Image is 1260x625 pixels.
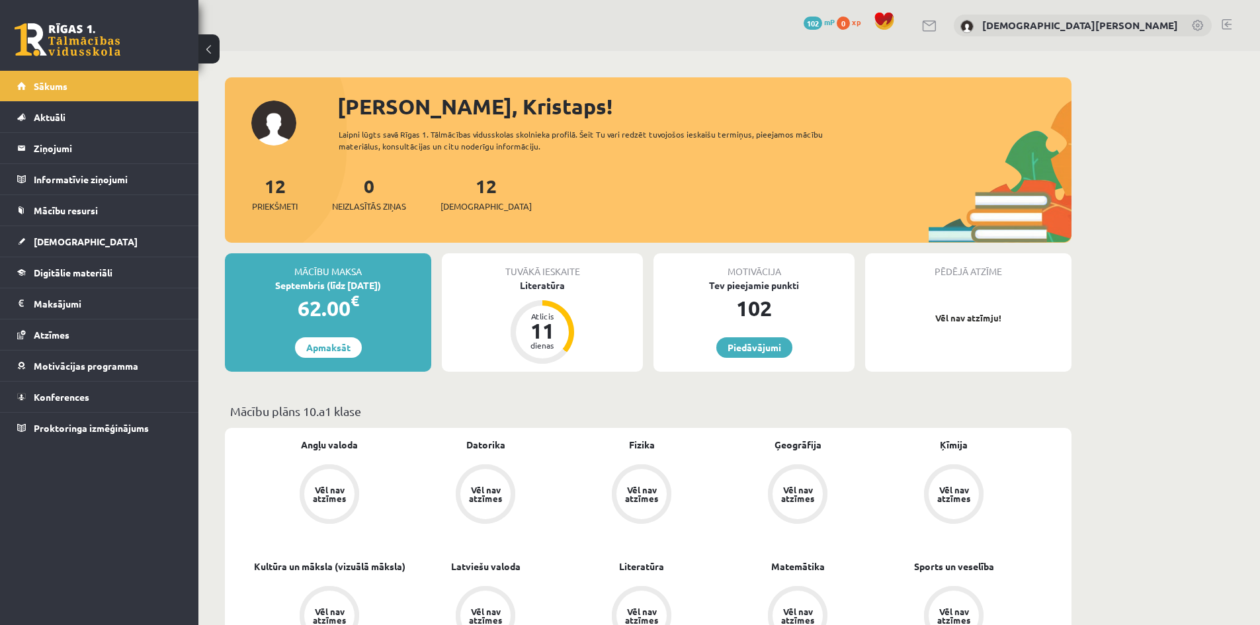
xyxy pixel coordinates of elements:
div: Vēl nav atzīmes [467,485,504,503]
legend: Ziņojumi [34,133,182,163]
div: Vēl nav atzīmes [623,607,660,624]
span: Neizlasītās ziņas [332,200,406,213]
a: Sports un veselība [914,560,994,573]
a: Vēl nav atzīmes [876,464,1032,526]
div: Vēl nav atzīmes [935,607,972,624]
p: Mācību plāns 10.a1 klase [230,402,1066,420]
div: Vēl nav atzīmes [623,485,660,503]
div: Vēl nav atzīmes [935,485,972,503]
a: Vēl nav atzīmes [720,464,876,526]
a: [DEMOGRAPHIC_DATA] [17,226,182,257]
a: Maksājumi [17,288,182,319]
span: Priekšmeti [252,200,298,213]
a: Vēl nav atzīmes [407,464,564,526]
div: Tev pieejamie punkti [653,278,855,292]
span: € [351,291,359,310]
span: [DEMOGRAPHIC_DATA] [441,200,532,213]
span: Proktoringa izmēģinājums [34,422,149,434]
a: Ziņojumi [17,133,182,163]
a: Rīgas 1. Tālmācības vidusskola [15,23,120,56]
a: 0Neizlasītās ziņas [332,174,406,213]
img: Kristaps Jegorovs [960,20,974,33]
a: Piedāvājumi [716,337,792,358]
a: Literatūra Atlicis 11 dienas [442,278,643,366]
div: Septembris (līdz [DATE]) [225,278,431,292]
span: [DEMOGRAPHIC_DATA] [34,235,138,247]
div: Atlicis [523,312,562,320]
a: Apmaksāt [295,337,362,358]
div: Mācību maksa [225,253,431,278]
div: Vēl nav atzīmes [311,485,348,503]
a: [DEMOGRAPHIC_DATA][PERSON_NAME] [982,19,1178,32]
span: Mācību resursi [34,204,98,216]
span: Motivācijas programma [34,360,138,372]
div: Literatūra [442,278,643,292]
div: 11 [523,320,562,341]
a: Datorika [466,438,505,452]
p: Vēl nav atzīmju! [872,312,1065,325]
a: Vēl nav atzīmes [564,464,720,526]
div: Vēl nav atzīmes [311,607,348,624]
a: Literatūra [619,560,664,573]
a: Digitālie materiāli [17,257,182,288]
span: Digitālie materiāli [34,267,112,278]
a: Angļu valoda [301,438,358,452]
span: xp [852,17,861,27]
div: Vēl nav atzīmes [467,607,504,624]
a: Informatīvie ziņojumi [17,164,182,194]
a: Mācību resursi [17,195,182,226]
div: dienas [523,341,562,349]
a: Aktuāli [17,102,182,132]
a: Proktoringa izmēģinājums [17,413,182,443]
span: 0 [837,17,850,30]
a: Vēl nav atzīmes [251,464,407,526]
a: 102 mP [804,17,835,27]
a: Fizika [629,438,655,452]
legend: Maksājumi [34,288,182,319]
a: Latviešu valoda [451,560,521,573]
div: Vēl nav atzīmes [779,607,816,624]
span: 102 [804,17,822,30]
a: Ģeogrāfija [775,438,821,452]
div: Laipni lūgts savā Rīgas 1. Tālmācības vidusskolas skolnieka profilā. Šeit Tu vari redzēt tuvojošo... [339,128,847,152]
a: Matemātika [771,560,825,573]
span: Konferences [34,391,89,403]
span: mP [824,17,835,27]
div: Pēdējā atzīme [865,253,1071,278]
div: [PERSON_NAME], Kristaps! [337,91,1071,122]
span: Sākums [34,80,67,92]
a: 12Priekšmeti [252,174,298,213]
div: 102 [653,292,855,324]
div: Vēl nav atzīmes [779,485,816,503]
div: Tuvākā ieskaite [442,253,643,278]
div: 62.00 [225,292,431,324]
a: Sākums [17,71,182,101]
span: Atzīmes [34,329,69,341]
a: Atzīmes [17,319,182,350]
a: Konferences [17,382,182,412]
a: Ķīmija [940,438,968,452]
a: Kultūra un māksla (vizuālā māksla) [254,560,405,573]
a: Motivācijas programma [17,351,182,381]
legend: Informatīvie ziņojumi [34,164,182,194]
a: 12[DEMOGRAPHIC_DATA] [441,174,532,213]
span: Aktuāli [34,111,65,123]
a: 0 xp [837,17,867,27]
div: Motivācija [653,253,855,278]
